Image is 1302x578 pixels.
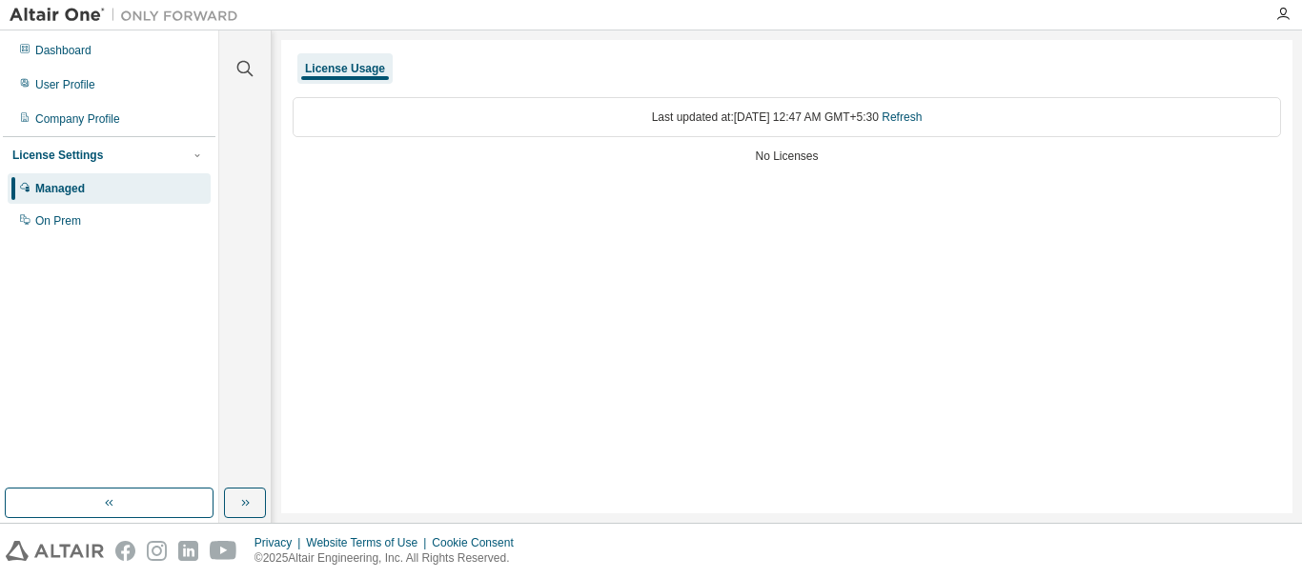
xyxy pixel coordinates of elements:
div: User Profile [35,77,95,92]
img: youtube.svg [210,541,237,561]
a: Refresh [882,110,922,124]
div: Last updated at: [DATE] 12:47 AM GMT+5:30 [293,97,1281,137]
div: No Licenses [293,149,1281,164]
img: altair_logo.svg [6,541,104,561]
div: Dashboard [35,43,92,58]
div: License Settings [12,148,103,163]
div: Managed [35,181,85,196]
p: © 2025 Altair Engineering, Inc. All Rights Reserved. [254,550,525,567]
img: instagram.svg [147,541,167,561]
div: Website Terms of Use [306,535,432,550]
div: License Usage [305,61,385,76]
div: Privacy [254,535,306,550]
img: facebook.svg [115,541,135,561]
img: Altair One [10,6,248,25]
div: Cookie Consent [432,535,524,550]
img: linkedin.svg [178,541,198,561]
div: On Prem [35,213,81,229]
div: Company Profile [35,111,120,127]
